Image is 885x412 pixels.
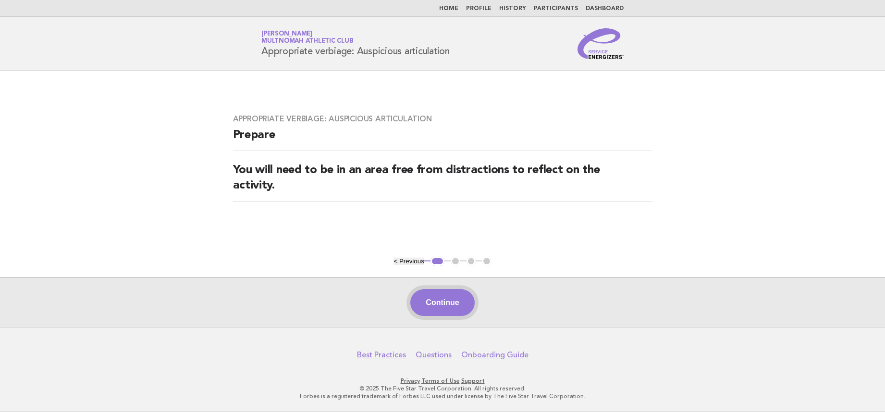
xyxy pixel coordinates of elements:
a: Onboarding Guide [461,350,529,360]
h3: Appropriate verbiage: Auspicious articulation [233,114,652,124]
span: Multnomah Athletic Club [261,38,353,45]
a: Questions [416,350,452,360]
a: Support [461,377,485,384]
a: Profile [466,6,492,12]
a: History [499,6,526,12]
a: Terms of Use [421,377,460,384]
button: < Previous [393,258,424,265]
a: Participants [534,6,578,12]
a: Best Practices [357,350,406,360]
button: 1 [430,257,444,266]
a: [PERSON_NAME]Multnomah Athletic Club [261,31,353,44]
a: Dashboard [586,6,624,12]
a: Home [439,6,458,12]
h2: Prepare [233,128,652,151]
p: © 2025 The Five Star Travel Corporation. All rights reserved. [148,385,737,392]
p: · · [148,377,737,385]
p: Forbes is a registered trademark of Forbes LLC used under license by The Five Star Travel Corpora... [148,392,737,400]
img: Service Energizers [578,28,624,59]
button: Continue [410,289,474,316]
h2: You will need to be in an area free from distractions to reflect on the activity. [233,163,652,201]
a: Privacy [401,377,420,384]
h1: Appropriate verbiage: Auspicious articulation [261,31,450,56]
